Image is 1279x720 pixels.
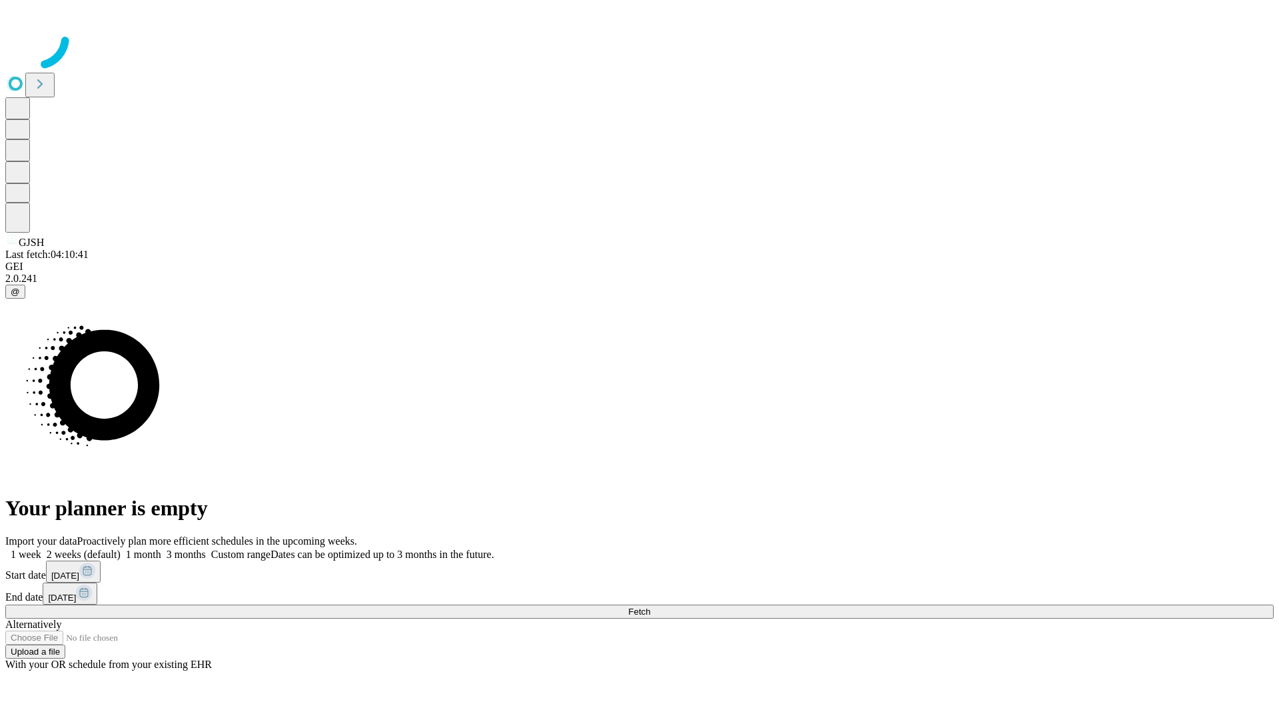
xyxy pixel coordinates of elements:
[11,287,20,297] span: @
[47,549,121,560] span: 2 weeks (default)
[5,261,1274,273] div: GEI
[5,605,1274,619] button: Fetch
[11,549,41,560] span: 1 week
[5,561,1274,583] div: Start date
[5,496,1274,521] h1: Your planner is empty
[19,237,44,248] span: GJSH
[51,571,79,581] span: [DATE]
[5,249,89,260] span: Last fetch: 04:10:41
[5,659,212,670] span: With your OR schedule from your existing EHR
[126,549,161,560] span: 1 month
[5,619,61,630] span: Alternatively
[167,549,206,560] span: 3 months
[43,583,97,605] button: [DATE]
[5,583,1274,605] div: End date
[46,561,101,583] button: [DATE]
[5,535,77,547] span: Import your data
[211,549,270,560] span: Custom range
[5,273,1274,285] div: 2.0.241
[48,593,76,603] span: [DATE]
[628,607,650,617] span: Fetch
[270,549,494,560] span: Dates can be optimized up to 3 months in the future.
[5,645,65,659] button: Upload a file
[5,285,25,299] button: @
[77,535,357,547] span: Proactively plan more efficient schedules in the upcoming weeks.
